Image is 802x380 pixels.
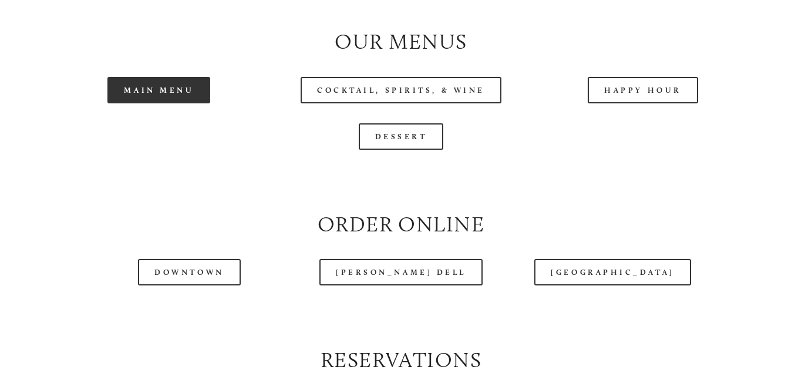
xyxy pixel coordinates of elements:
a: Main Menu [107,77,210,103]
a: [GEOGRAPHIC_DATA] [534,259,690,285]
a: Dessert [359,123,444,150]
a: Cocktail, Spirits, & Wine [301,77,501,103]
a: [PERSON_NAME] Dell [319,259,483,285]
h2: Reservations [48,345,754,375]
a: Happy Hour [588,77,698,103]
a: Downtown [138,259,240,285]
h2: Order Online [48,210,754,240]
